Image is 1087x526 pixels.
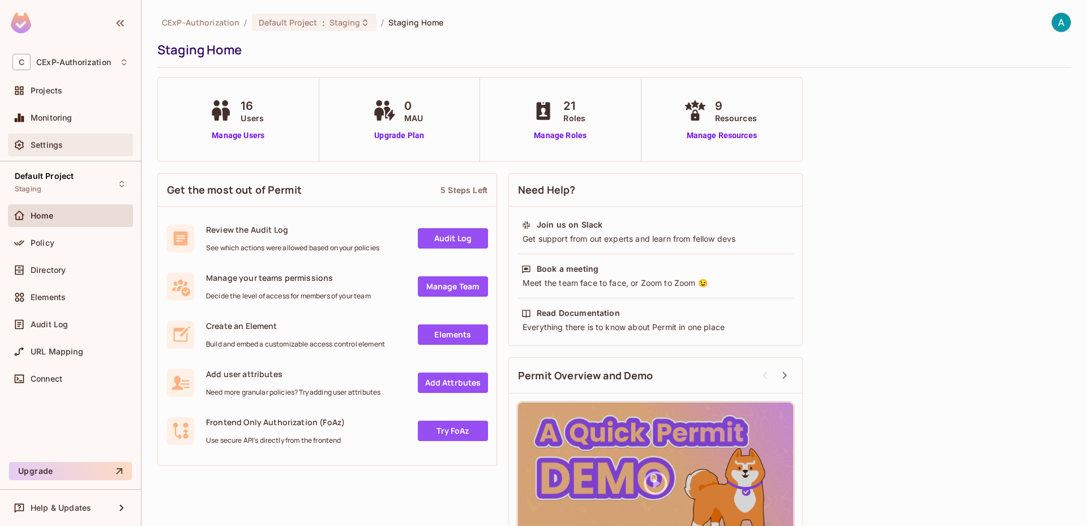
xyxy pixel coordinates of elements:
[31,238,54,247] span: Policy
[31,113,72,122] span: Monitoring
[206,417,345,427] span: Frontend Only Authorization (FoAz)
[31,320,68,329] span: Audit Log
[206,388,380,397] span: Need more granular policies? Try adding user attributes
[206,369,380,379] span: Add user attributes
[521,233,790,245] div: Get support from out experts and learn from fellow devs
[537,307,620,319] div: Read Documentation
[537,219,602,230] div: Join us on Slack
[563,112,585,124] span: Roles
[206,224,379,235] span: Review the Audit Log
[259,17,318,28] span: Default Project
[418,228,488,249] a: Audit Log
[404,97,423,114] span: 0
[167,183,302,197] span: Get the most out of Permit
[404,112,423,124] span: MAU
[31,211,54,220] span: Home
[440,185,487,195] div: 5 Steps Left
[31,293,66,302] span: Elements
[1052,13,1071,32] img: Authorization CExP
[15,172,74,181] span: Default Project
[715,112,757,124] span: Resources
[388,17,444,28] span: Staging Home
[11,12,31,33] img: SReyMgAAAABJRU5ErkJggg==
[518,183,576,197] span: Need Help?
[162,17,239,28] span: the active workspace
[521,277,790,289] div: Meet the team face to face, or Zoom to Zoom 😉
[681,130,763,142] a: Manage Resources
[206,436,345,445] span: Use secure API's directly from the frontend
[322,18,326,27] span: :
[12,54,31,70] span: C
[244,17,247,28] li: /
[157,41,1065,58] div: Staging Home
[418,276,488,297] a: Manage Team
[521,322,790,333] div: Everything there is to know about Permit in one place
[418,324,488,345] a: Elements
[36,58,111,67] span: Workspace: CExP-Authorization
[15,185,41,194] span: Staging
[207,130,269,142] a: Manage Users
[370,130,429,142] a: Upgrade Plan
[418,421,488,441] a: Try FoAz
[241,112,264,124] span: Users
[206,292,371,301] span: Decide the level of access for members of your team
[715,97,757,114] span: 9
[518,369,653,383] span: Permit Overview and Demo
[563,97,585,114] span: 21
[537,263,598,275] div: Book a meeting
[31,347,83,356] span: URL Mapping
[529,130,591,142] a: Manage Roles
[329,17,361,28] span: Staging
[206,272,371,283] span: Manage your teams permissions
[206,340,385,349] span: Build and embed a customizable access control element
[31,503,91,512] span: Help & Updates
[31,374,62,383] span: Connect
[381,17,384,28] li: /
[418,373,488,393] a: Add Attrbutes
[206,320,385,331] span: Create an Element
[241,97,264,114] span: 16
[31,266,66,275] span: Directory
[31,140,63,149] span: Settings
[31,86,62,95] span: Projects
[206,243,379,253] span: See which actions were allowed based on your policies
[9,462,132,480] button: Upgrade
